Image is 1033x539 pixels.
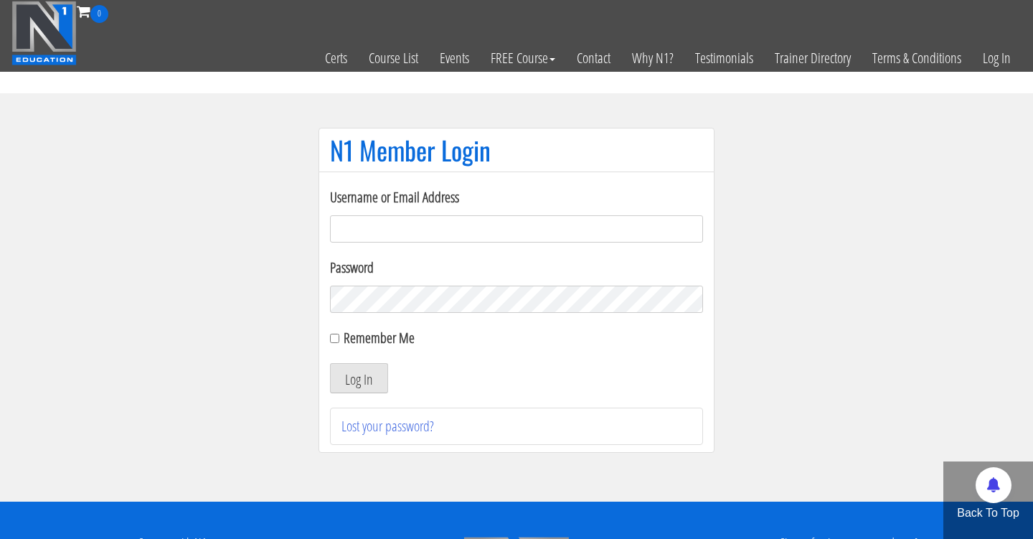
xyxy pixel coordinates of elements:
button: Log In [330,363,388,393]
a: Events [429,23,480,93]
a: FREE Course [480,23,566,93]
img: n1-education [11,1,77,65]
a: Log In [972,23,1022,93]
h1: N1 Member Login [330,136,703,164]
a: Trainer Directory [764,23,862,93]
label: Remember Me [344,328,415,347]
a: Terms & Conditions [862,23,972,93]
a: Lost your password? [341,416,434,436]
a: Testimonials [684,23,764,93]
a: Contact [566,23,621,93]
a: Why N1? [621,23,684,93]
a: Certs [314,23,358,93]
a: Course List [358,23,429,93]
label: Password [330,257,703,278]
p: Back To Top [943,505,1033,522]
a: 0 [77,1,108,21]
span: 0 [90,5,108,23]
label: Username or Email Address [330,187,703,208]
